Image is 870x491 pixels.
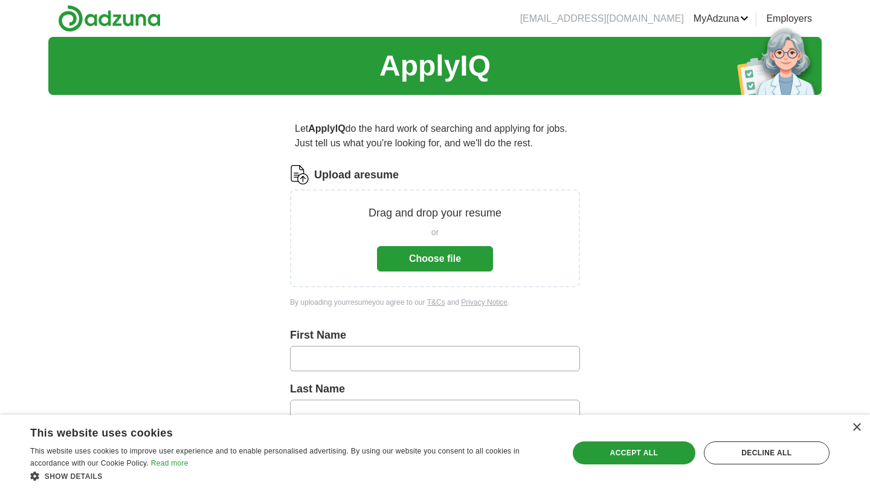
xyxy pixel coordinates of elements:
[377,246,493,272] button: Choose file
[314,167,399,183] label: Upload a resume
[58,5,161,32] img: Adzuna logo
[573,441,695,464] div: Accept all
[427,298,445,307] a: T&Cs
[151,459,188,467] a: Read more, opens a new window
[852,423,861,432] div: Close
[290,117,580,155] p: Let do the hard work of searching and applying for jobs. Just tell us what you're looking for, an...
[45,472,103,481] span: Show details
[290,327,580,343] label: First Name
[290,297,580,308] div: By uploading your resume you agree to our and .
[30,470,553,482] div: Show details
[766,11,812,26] a: Employers
[30,422,523,440] div: This website uses cookies
[290,165,309,184] img: CV Icon
[461,298,507,307] a: Privacy Notice
[30,447,520,467] span: This website uses cookies to improve user experience and to enable personalised advertising. By u...
[694,11,749,26] a: MyAdzuna
[704,441,830,464] div: Decline all
[308,123,345,134] strong: ApplyIQ
[369,205,501,221] p: Drag and drop your resume
[431,226,439,239] span: or
[520,11,684,26] li: [EMAIL_ADDRESS][DOMAIN_NAME]
[290,381,580,397] label: Last Name
[379,44,491,88] h1: ApplyIQ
